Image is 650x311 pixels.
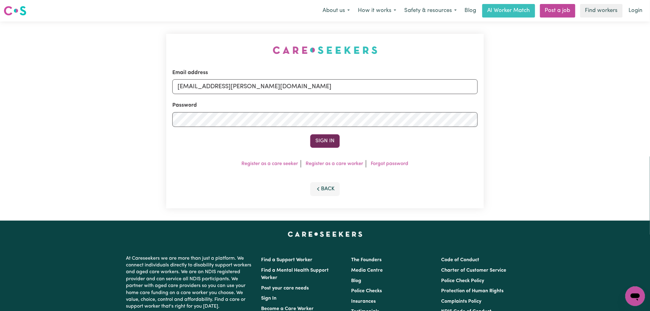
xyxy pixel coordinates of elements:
[4,5,26,16] img: Careseekers logo
[242,161,298,166] a: Register as a care seeker
[4,4,26,18] a: Careseekers logo
[261,258,312,262] a: Find a Support Worker
[172,101,197,109] label: Password
[172,79,478,94] input: Email address
[371,161,409,166] a: Forgot password
[625,286,645,306] iframe: Button to launch messaging window
[540,4,575,18] a: Post a job
[172,69,208,77] label: Email address
[261,268,329,280] a: Find a Mental Health Support Worker
[625,4,646,18] a: Login
[441,289,504,293] a: Protection of Human Rights
[351,278,361,283] a: Blog
[310,182,340,196] button: Back
[319,4,354,17] button: About us
[580,4,623,18] a: Find workers
[351,299,376,304] a: Insurances
[354,4,400,17] button: How it works
[400,4,461,17] button: Safety & resources
[351,268,383,273] a: Media Centre
[441,299,482,304] a: Complaints Policy
[310,134,340,148] button: Sign In
[261,286,309,291] a: Post your care needs
[461,4,480,18] a: Blog
[441,278,484,283] a: Police Check Policy
[441,268,507,273] a: Charter of Customer Service
[441,258,480,262] a: Code of Conduct
[351,258,382,262] a: The Founders
[351,289,382,293] a: Police Checks
[482,4,535,18] a: AI Worker Match
[261,296,276,301] a: Sign In
[288,232,362,237] a: Careseekers home page
[306,161,363,166] a: Register as a care worker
